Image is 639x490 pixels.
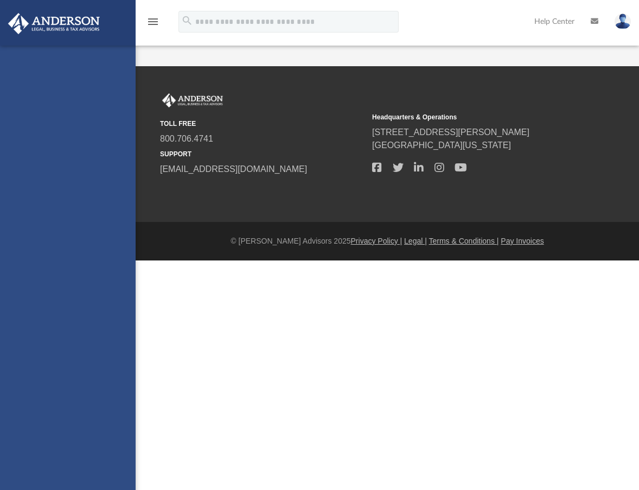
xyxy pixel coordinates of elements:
[160,134,213,143] a: 800.706.4741
[160,93,225,107] img: Anderson Advisors Platinum Portal
[160,164,307,174] a: [EMAIL_ADDRESS][DOMAIN_NAME]
[160,119,365,129] small: TOLL FREE
[372,128,529,137] a: [STREET_ADDRESS][PERSON_NAME]
[181,15,193,27] i: search
[351,237,402,245] a: Privacy Policy |
[501,237,544,245] a: Pay Invoices
[136,236,639,247] div: © [PERSON_NAME] Advisors 2025
[146,15,159,28] i: menu
[372,112,577,122] small: Headquarters & Operations
[160,149,365,159] small: SUPPORT
[5,13,103,34] img: Anderson Advisors Platinum Portal
[404,237,427,245] a: Legal |
[615,14,631,29] img: User Pic
[146,21,159,28] a: menu
[429,237,499,245] a: Terms & Conditions |
[372,141,511,150] a: [GEOGRAPHIC_DATA][US_STATE]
